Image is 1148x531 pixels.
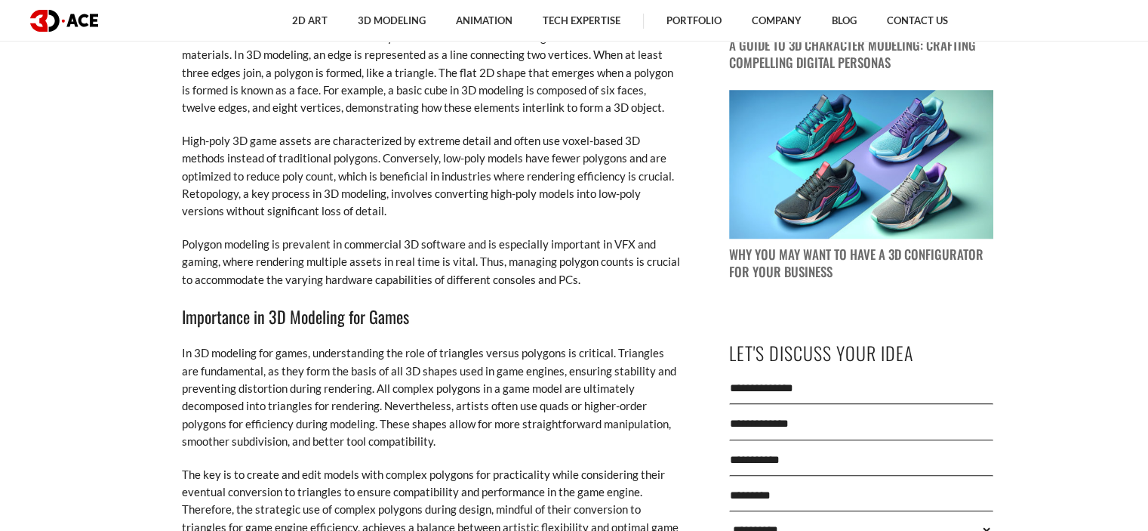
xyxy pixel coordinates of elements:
[182,344,680,450] p: In 3D modeling for games, understanding the role of triangles versus polygons is critical. Triang...
[729,246,993,281] p: Why You May Want to Have a 3D Configurator for Your Business
[182,236,680,289] p: Polygon modeling is prevalent in commercial 3D software and is especially important in VFX and ga...
[729,90,993,281] a: blog post image Why You May Want to Have a 3D Configurator for Your Business
[729,336,993,370] p: Let's Discuss Your Idea
[729,90,993,239] img: blog post image
[729,37,993,72] p: A Guide to 3D Character Modeling: Crafting Compelling Digital Personas
[182,304,680,329] h3: Importance in 3D Modeling for Games
[30,10,98,32] img: logo dark
[182,132,680,221] p: High-poly 3D game assets are characterized by extreme detail and often use voxel-based 3D methods...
